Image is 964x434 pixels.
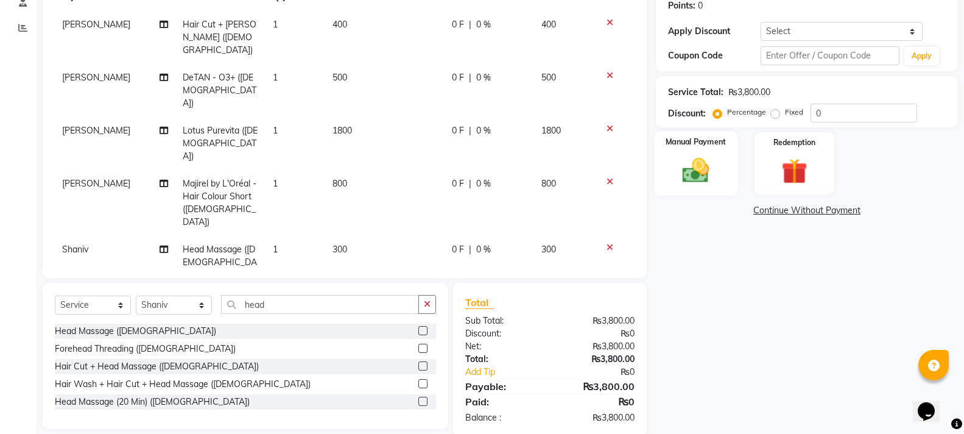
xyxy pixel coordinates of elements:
span: 0 F [452,177,464,190]
div: ₨0 [550,327,644,340]
span: Hair Cut + [PERSON_NAME] ([DEMOGRAPHIC_DATA]) [183,19,256,55]
span: 1 [273,125,278,136]
span: Lotus Purevita ([DEMOGRAPHIC_DATA]) [183,125,258,162]
label: Manual Payment [666,136,727,148]
span: 1800 [541,125,561,136]
span: 1 [273,178,278,189]
span: | [469,177,471,190]
div: Discount: [668,107,706,120]
span: 0 F [452,243,464,256]
div: Total: [456,353,550,366]
div: Coupon Code [668,49,761,62]
span: | [469,124,471,137]
div: Paid: [456,394,550,409]
span: Total [465,296,493,309]
span: 300 [541,244,556,255]
span: 500 [332,72,347,83]
span: 1 [273,19,278,30]
label: Percentage [727,107,766,118]
span: 0 % [476,18,491,31]
span: [PERSON_NAME] [62,19,130,30]
div: ₨0 [566,366,644,379]
span: 1800 [332,125,352,136]
span: 0 % [476,71,491,84]
span: [PERSON_NAME] [62,72,130,83]
div: Net: [456,340,550,353]
div: ₨3,800.00 [550,411,644,424]
iframe: chat widget [913,385,952,422]
img: _cash.svg [674,155,717,186]
div: ₨0 [550,394,644,409]
span: 400 [332,19,347,30]
div: ₨3,800.00 [728,86,770,99]
span: [PERSON_NAME] [62,178,130,189]
input: Search or Scan [221,295,419,314]
div: Hair Cut + Head Massage ([DEMOGRAPHIC_DATA]) [55,360,259,373]
div: Head Massage (20 Min) ([DEMOGRAPHIC_DATA]) [55,396,250,408]
div: ₨3,800.00 [550,379,644,394]
div: ₨3,800.00 [550,340,644,353]
span: Shaniv [62,244,88,255]
div: Service Total: [668,86,723,99]
div: Apply Discount [668,25,761,38]
a: Continue Without Payment [658,204,955,217]
div: Payable: [456,379,550,394]
div: Discount: [456,327,550,340]
div: Hair Wash + Hair Cut + Head Massage ([DEMOGRAPHIC_DATA]) [55,378,311,391]
span: 0 F [452,124,464,137]
span: | [469,71,471,84]
div: Balance : [456,411,550,424]
span: 1 [273,72,278,83]
span: 500 [541,72,556,83]
span: 1 [273,244,278,255]
div: Head Massage ([DEMOGRAPHIC_DATA]) [55,325,216,338]
span: DeTAN - O3+ ([DEMOGRAPHIC_DATA]) [183,72,256,108]
div: ₨3,800.00 [550,315,644,327]
span: Head Massage ([DEMOGRAPHIC_DATA]) [183,244,257,280]
input: Enter Offer / Coupon Code [761,46,899,65]
a: Add Tip [456,366,565,379]
span: Majirel by L'Oréal - Hair Colour Short ([DEMOGRAPHIC_DATA]) [183,178,256,227]
img: _gift.svg [773,155,815,187]
label: Fixed [785,107,803,118]
span: 0 % [476,177,491,190]
div: Forehead Threading ([DEMOGRAPHIC_DATA]) [55,343,236,355]
span: 400 [541,19,556,30]
button: Apply [904,47,939,65]
span: 0 F [452,71,464,84]
span: | [469,243,471,256]
span: 0 % [476,243,491,256]
span: 0 F [452,18,464,31]
label: Redemption [773,137,815,148]
div: ₨3,800.00 [550,353,644,366]
div: Sub Total: [456,315,550,327]
span: | [469,18,471,31]
span: 800 [332,178,347,189]
span: 0 % [476,124,491,137]
span: 300 [332,244,347,255]
span: [PERSON_NAME] [62,125,130,136]
span: 800 [541,178,556,189]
